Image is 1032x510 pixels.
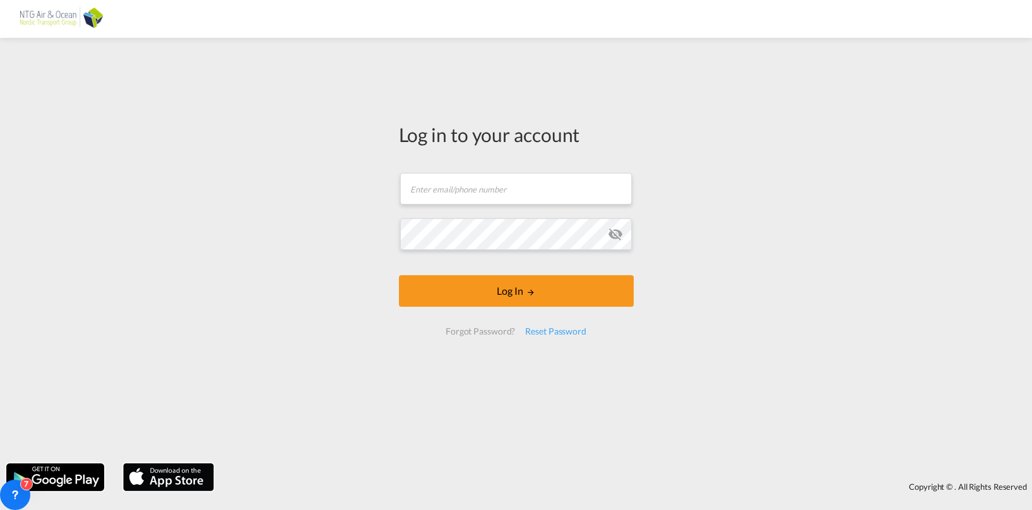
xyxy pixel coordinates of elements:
div: Log in to your account [399,121,634,148]
button: LOGIN [399,275,634,307]
div: Copyright © . All Rights Reserved [220,476,1032,497]
div: Forgot Password? [441,320,520,343]
input: Enter email/phone number [400,173,632,205]
img: af31b1c0b01f11ecbc353f8e72265e29.png [19,5,104,33]
md-icon: icon-eye-off [608,227,623,242]
img: google.png [5,462,105,492]
div: Reset Password [520,320,591,343]
img: apple.png [122,462,215,492]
